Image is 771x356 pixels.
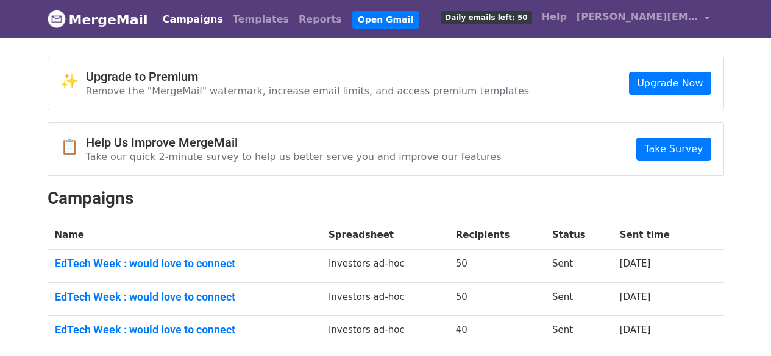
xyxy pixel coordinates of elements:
[60,72,86,90] span: ✨
[55,290,314,304] a: EdTech Week : would love to connect
[321,250,449,283] td: Investors ad-hoc
[449,221,545,250] th: Recipients
[636,138,711,161] a: Take Survey
[613,221,703,250] th: Sent time
[441,11,531,24] span: Daily emails left: 50
[321,282,449,316] td: Investors ad-hoc
[537,5,572,29] a: Help
[55,257,314,270] a: EdTech Week : would love to connect
[86,135,502,150] h4: Help Us Improve MergeMail
[629,72,711,95] a: Upgrade Now
[55,323,314,337] a: EdTech Week : would love to connect
[449,316,545,349] td: 40
[572,5,714,33] a: [PERSON_NAME][EMAIL_ADDRESS][DOMAIN_NAME]
[321,221,449,250] th: Spreadsheet
[620,324,651,335] a: [DATE]
[86,85,530,97] p: Remove the "MergeMail" watermark, increase email limits, and access premium templates
[620,291,651,302] a: [DATE]
[577,10,698,24] span: [PERSON_NAME][EMAIL_ADDRESS][DOMAIN_NAME]
[48,221,321,250] th: Name
[228,7,294,32] a: Templates
[545,250,613,283] td: Sent
[545,282,613,316] td: Sent
[436,5,536,29] a: Daily emails left: 50
[620,258,651,269] a: [DATE]
[48,188,724,209] h2: Campaigns
[352,11,419,29] a: Open Gmail
[86,150,502,163] p: Take our quick 2-minute survey to help us better serve you and improve our features
[60,138,86,156] span: 📋
[449,282,545,316] td: 50
[545,316,613,349] td: Sent
[545,221,613,250] th: Status
[294,7,347,32] a: Reports
[449,250,545,283] td: 50
[158,7,228,32] a: Campaigns
[48,10,66,28] img: MergeMail logo
[86,69,530,84] h4: Upgrade to Premium
[48,7,148,32] a: MergeMail
[321,316,449,349] td: Investors ad-hoc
